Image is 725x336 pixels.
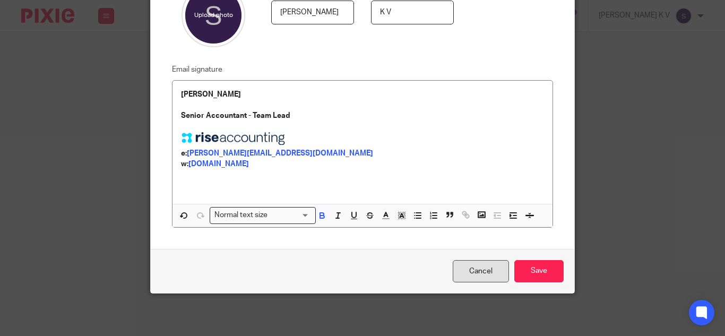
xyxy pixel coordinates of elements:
input: Search for option [271,210,309,221]
span: Normal text size [212,210,270,221]
strong: e: [181,150,187,157]
a: [DOMAIN_NAME] [188,160,249,168]
strong: [PERSON_NAME] Senior Accountant - Team Lead [181,91,290,120]
strong: w: [181,160,188,168]
a: Cancel [453,260,509,283]
input: Save [514,260,564,283]
label: Email signature [172,64,222,75]
div: Search for option [210,207,316,223]
img: Image [181,132,287,145]
a: [PERSON_NAME][EMAIL_ADDRESS][DOMAIN_NAME] [187,150,373,157]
